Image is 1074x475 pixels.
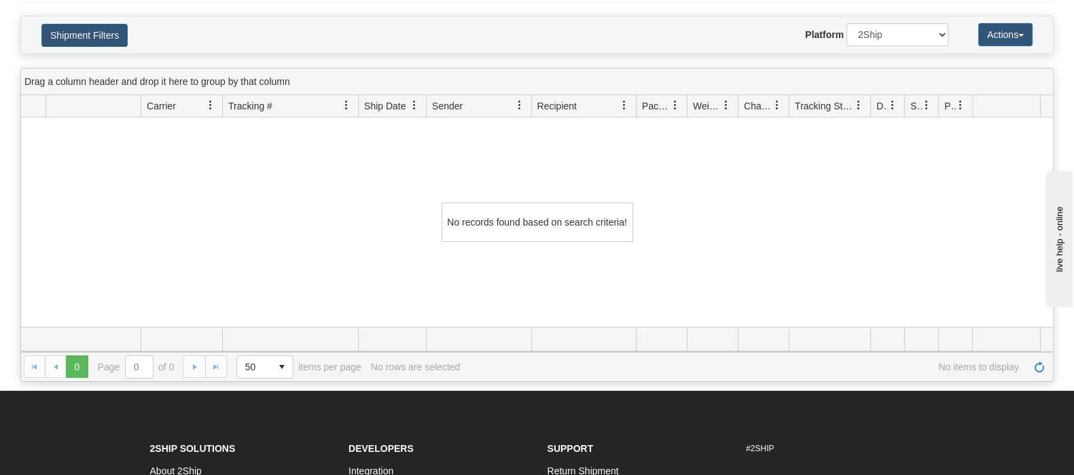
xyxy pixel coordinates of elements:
span: Page 0 [66,355,88,377]
a: Ship Date filter column settings [403,94,426,117]
a: Refresh [1028,355,1050,377]
button: Actions [978,23,1033,46]
a: Tracking Status filter column settings [847,94,870,117]
button: Shipment Filters [41,24,128,47]
span: Sender [432,99,463,113]
a: Recipient filter column settings [613,94,636,117]
span: Delivery Status [876,99,888,113]
span: Charge [744,99,772,113]
label: Platform [805,28,844,41]
div: grid grouping header [21,69,1053,95]
span: Packages [642,99,670,113]
span: Page of 0 [98,355,175,379]
a: Charge filter column settings [766,94,789,117]
span: items per page [236,355,361,379]
a: Pickup Status filter column settings [949,94,972,117]
span: No items to display [469,362,1019,372]
h6: #2SHIP [746,444,925,453]
span: Page sizes drop down [236,355,293,379]
span: Weight [693,99,721,113]
span: Carrier [147,99,176,113]
a: Shipment Issues filter column settings [915,94,938,117]
span: Recipient [537,99,577,113]
strong: Developers [348,443,414,454]
span: Tracking # [228,99,272,113]
span: Tracking Status [795,99,854,113]
a: Weight filter column settings [715,94,738,117]
a: Tracking # filter column settings [335,94,358,117]
span: Shipment Issues [910,99,922,113]
a: Sender filter column settings [508,94,531,117]
span: Ship Date [364,99,406,113]
span: Pickup Status [944,99,956,113]
a: Carrier filter column settings [199,94,222,117]
span: select [271,356,293,378]
span: 50 [245,360,263,374]
div: No rows are selected [371,362,461,372]
a: Delivery Status filter column settings [881,94,904,117]
div: No records found based on search criteria! [442,203,633,242]
a: Packages filter column settings [664,94,687,117]
div: live help - online [10,12,126,22]
strong: 2Ship Solutions [150,443,236,454]
iframe: chat widget [1043,168,1073,306]
strong: Support [548,443,594,454]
